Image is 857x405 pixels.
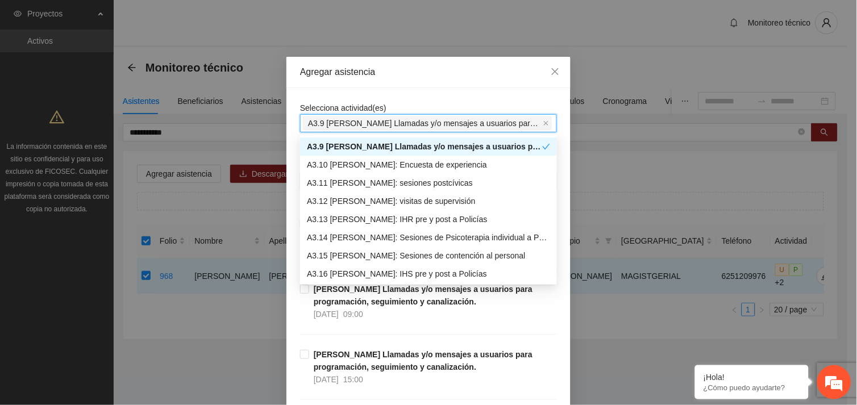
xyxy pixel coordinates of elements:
[300,103,386,112] span: Selecciona actividad(es)
[300,247,557,265] div: A3.15 Cuauhtémoc: Sesiones de contención al personal
[307,195,550,207] div: A3.12 [PERSON_NAME]: visitas de supervisión
[66,135,157,250] span: Estamos en línea.
[307,268,550,280] div: A3.16 [PERSON_NAME]: IHS pre y post a Policías
[300,137,557,156] div: A3.9 Cuauhtémoc Llamadas y/o mensajes a usuarios para programación, seguimiento y canalización.
[303,116,552,130] span: A3.9 Cuauhtémoc Llamadas y/o mensajes a usuarios para programación, seguimiento y canalización.
[314,350,532,371] strong: [PERSON_NAME] Llamadas y/o mensajes a usuarios para programación, seguimiento y canalización.
[307,213,550,226] div: A3.13 [PERSON_NAME]: IHR pre y post a Policías
[6,278,217,318] textarea: Escriba su mensaje y pulse “Intro”
[300,156,557,174] div: A3.10 Cuauhtémoc: Encuesta de experiencia
[59,58,191,73] div: Chatee con nosotros ahora
[300,265,557,283] div: A3.16 Cuauhtémoc: IHS pre y post a Policías
[314,375,339,384] span: [DATE]
[307,249,550,262] div: A3.15 [PERSON_NAME]: Sesiones de contención al personal
[300,228,557,247] div: A3.14 Cuauhtémoc: Sesiones de Psicoterapia individual a Policías
[300,192,557,210] div: A3.12 Cuauhtémoc: visitas de supervisión
[543,120,549,126] span: close
[300,174,557,192] div: A3.11 Cuauhtémoc: sesiones postcívicas
[704,373,800,382] div: ¡Hola!
[307,158,550,171] div: A3.10 [PERSON_NAME]: Encuesta de experiencia
[704,383,800,392] p: ¿Cómo puedo ayudarte?
[308,117,541,130] span: A3.9 [PERSON_NAME] Llamadas y/o mensajes a usuarios para programación, seguimiento y canalización.
[343,375,363,384] span: 15:00
[314,310,339,319] span: [DATE]
[300,210,557,228] div: A3.13 Cuauhtémoc: IHR pre y post a Policías
[300,66,557,78] div: Agregar asistencia
[540,57,571,87] button: Close
[307,177,550,189] div: A3.11 [PERSON_NAME]: sesiones postcívicas
[343,310,363,319] span: 09:00
[307,140,542,153] div: A3.9 [PERSON_NAME] Llamadas y/o mensajes a usuarios para programación, seguimiento y canalización.
[542,143,550,151] span: check
[186,6,214,33] div: Minimizar ventana de chat en vivo
[314,285,532,306] strong: [PERSON_NAME] Llamadas y/o mensajes a usuarios para programación, seguimiento y canalización.
[551,67,560,76] span: close
[307,231,550,244] div: A3.14 [PERSON_NAME]: Sesiones de Psicoterapia individual a Policías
